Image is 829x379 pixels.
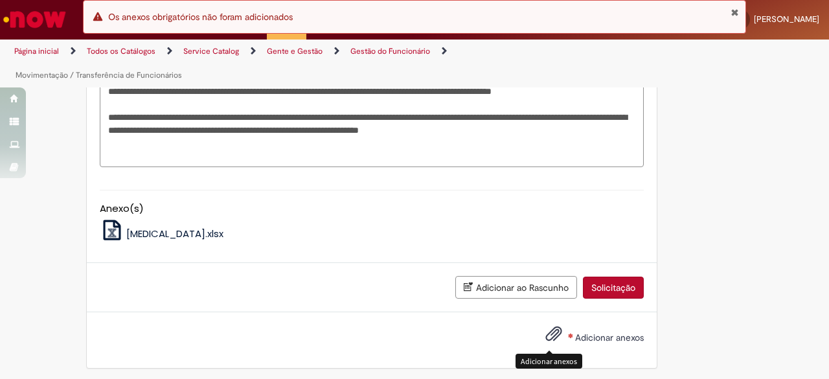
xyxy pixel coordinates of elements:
[575,332,644,343] span: Adicionar anexos
[583,277,644,299] button: Solicitação
[542,322,565,352] button: Adicionar anexos
[100,41,644,167] textarea: Descrição
[100,227,224,240] a: [MEDICAL_DATA].xlsx
[754,14,819,25] span: [PERSON_NAME]
[108,11,293,23] span: Os anexos obrigatórios não foram adicionados
[267,46,323,56] a: Gente e Gestão
[87,46,155,56] a: Todos os Catálogos
[100,203,644,214] h5: Anexo(s)
[16,70,182,80] a: Movimentação / Transferência de Funcionários
[516,354,582,369] div: Adicionar anexos
[731,7,739,17] button: Fechar Notificação
[14,46,59,56] a: Página inicial
[126,227,223,240] span: [MEDICAL_DATA].xlsx
[455,276,577,299] button: Adicionar ao Rascunho
[1,6,68,32] img: ServiceNow
[350,46,430,56] a: Gestão do Funcionário
[183,46,239,56] a: Service Catalog
[10,40,543,87] ul: Trilhas de página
